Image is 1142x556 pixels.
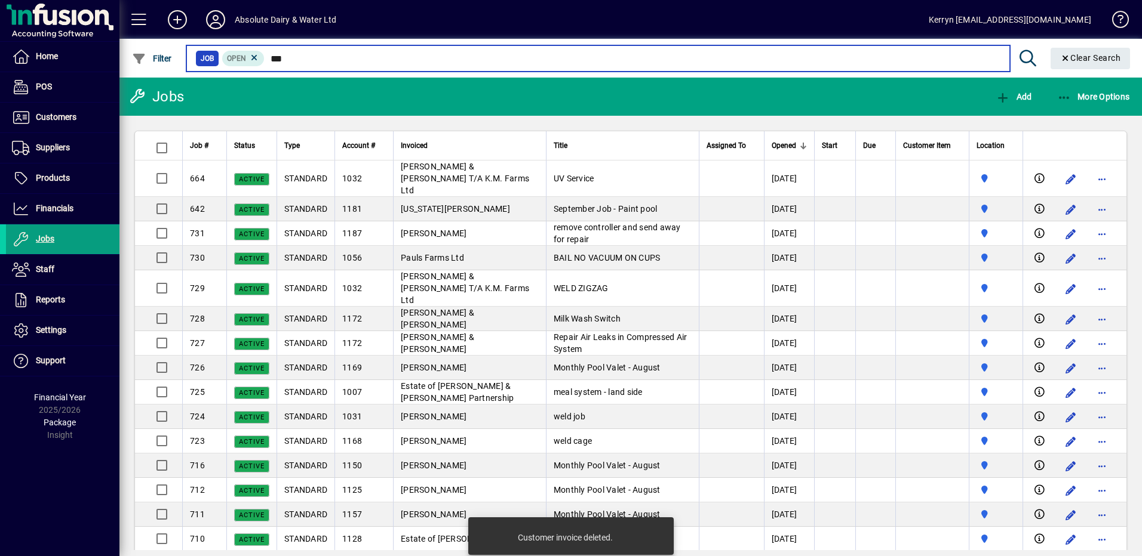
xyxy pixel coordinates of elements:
span: Monthly Pool Valet - August [554,485,661,495]
button: Add [993,86,1034,107]
td: [DATE] [764,453,814,478]
span: Type [284,139,300,152]
span: 1181 [342,204,362,214]
button: More options [1092,224,1112,243]
button: More options [1092,530,1112,549]
mat-chip: Open Status: Open [222,51,265,66]
span: STANDARD [284,363,327,372]
div: Kerryn [EMAIL_ADDRESS][DOMAIN_NAME] [929,10,1091,29]
span: 712 [190,485,205,495]
span: 1007 [342,387,362,397]
button: Edit [1061,200,1080,219]
span: Home [36,51,58,61]
span: Repair Air Leaks in Compressed Air System [554,332,687,354]
button: Edit [1061,279,1080,298]
span: Matata Road [977,410,1015,423]
div: Assigned To [707,139,757,152]
span: STANDARD [284,485,327,495]
span: Active [239,511,265,519]
a: Financials [6,194,119,224]
div: Opened [772,139,807,152]
a: Staff [6,255,119,285]
span: 723 [190,436,205,446]
button: Edit [1061,224,1080,243]
span: Matata Road [977,434,1015,447]
a: Customers [6,103,119,132]
button: More options [1092,505,1112,524]
a: Home [6,42,119,72]
span: [PERSON_NAME] [401,485,466,495]
span: Monthly Pool Valet - August [554,363,661,372]
span: Open [227,54,246,63]
span: [PERSON_NAME] [401,412,466,421]
span: Title [554,139,567,152]
span: 1125 [342,485,362,495]
span: STANDARD [284,228,327,238]
span: [PERSON_NAME] [401,436,466,446]
span: Active [239,230,265,238]
span: Active [239,389,265,397]
span: September Job - Paint pool [554,204,658,214]
span: 664 [190,174,205,183]
a: Products [6,163,119,193]
span: STANDARD [284,338,327,348]
td: [DATE] [764,307,814,331]
td: [DATE] [764,160,814,197]
span: Matata Road [977,312,1015,325]
span: Matata Road [977,172,1015,185]
span: STANDARD [284,509,327,519]
span: [US_STATE][PERSON_NAME] [401,204,510,214]
span: Customers [36,112,76,122]
button: More options [1092,432,1112,451]
span: Staff [36,264,54,274]
span: Account # [342,139,375,152]
a: POS [6,72,119,102]
button: Add [158,9,197,30]
span: [PERSON_NAME] [401,461,466,470]
div: Due [863,139,889,152]
span: STANDARD [284,412,327,421]
span: UV Service [554,174,594,183]
td: [DATE] [764,246,814,270]
span: Location [977,139,1005,152]
button: Edit [1061,530,1080,549]
div: Absolute Dairy & Water Ltd [235,10,337,29]
td: [DATE] [764,270,814,307]
span: STANDARD [284,534,327,543]
span: 726 [190,363,205,372]
button: Filter [129,48,175,69]
span: 1187 [342,228,362,238]
button: Edit [1061,359,1080,378]
span: Opened [772,139,796,152]
td: [DATE] [764,429,814,453]
button: Edit [1061,310,1080,329]
span: STANDARD [284,461,327,470]
button: More options [1092,359,1112,378]
button: Edit [1061,334,1080,353]
span: Pauls Farms Ltd [401,253,464,262]
span: 1056 [342,253,362,262]
div: Jobs [128,87,184,106]
span: 1032 [342,174,362,183]
button: Edit [1061,505,1080,524]
span: Assigned To [707,139,746,152]
td: [DATE] [764,331,814,356]
div: Invoiced [401,139,539,152]
span: 724 [190,412,205,421]
button: Profile [197,9,235,30]
a: Reports [6,285,119,315]
span: Active [239,487,265,495]
span: Active [239,413,265,421]
span: Estate of [PERSON_NAME] & [PERSON_NAME] Partnership [401,381,514,403]
button: More options [1092,169,1112,189]
span: 710 [190,534,205,543]
span: Estate of [PERSON_NAME] [401,534,504,543]
span: Matata Road [977,282,1015,295]
span: Products [36,173,70,183]
button: More options [1092,383,1112,402]
div: Customer invoice deleted. [518,532,613,543]
span: 1157 [342,509,362,519]
button: Edit [1061,249,1080,268]
span: Matata Road [977,508,1015,521]
span: 716 [190,461,205,470]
